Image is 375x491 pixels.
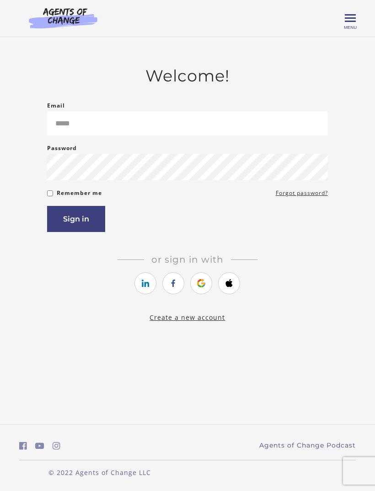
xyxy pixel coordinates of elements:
[276,188,328,199] a: Forgot password?
[19,7,107,28] img: Agents of Change Logo
[47,100,65,111] label: Email
[218,272,240,294] a: https://courses.thinkific.com/users/auth/apple?ss%5Breferral%5D=&ss%5Buser_return_to%5D=&ss%5Bvis...
[47,143,77,154] label: Password
[144,254,231,265] span: Or sign in with
[47,66,327,86] h2: Welcome!
[19,468,180,477] p: © 2022 Agents of Change LLC
[35,442,44,450] i: https://www.youtube.com/c/AgentsofChangeTestPrepbyMeaganMitchell (Open in a new window)
[134,272,156,294] a: https://courses.thinkific.com/users/auth/linkedin?ss%5Breferral%5D=&ss%5Buser_return_to%5D=&ss%5B...
[345,13,356,24] button: Toggle menu Menu
[47,206,105,232] button: Sign in
[150,313,225,322] a: Create a new account
[19,442,27,450] i: https://www.facebook.com/groups/aswbtestprep (Open in a new window)
[53,439,60,453] a: https://www.instagram.com/agentsofchangeprep/ (Open in a new window)
[19,439,27,453] a: https://www.facebook.com/groups/aswbtestprep (Open in a new window)
[345,17,356,19] span: Toggle menu
[162,272,184,294] a: https://courses.thinkific.com/users/auth/facebook?ss%5Breferral%5D=&ss%5Buser_return_to%5D=&ss%5B...
[344,25,357,30] span: Menu
[190,272,212,294] a: https://courses.thinkific.com/users/auth/google?ss%5Breferral%5D=&ss%5Buser_return_to%5D=&ss%5Bvi...
[57,188,102,199] label: Remember me
[259,441,356,450] a: Agents of Change Podcast
[35,439,44,453] a: https://www.youtube.com/c/AgentsofChangeTestPrepbyMeaganMitchell (Open in a new window)
[53,442,60,450] i: https://www.instagram.com/agentsofchangeprep/ (Open in a new window)
[47,206,54,469] label: If you are a human, ignore this field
